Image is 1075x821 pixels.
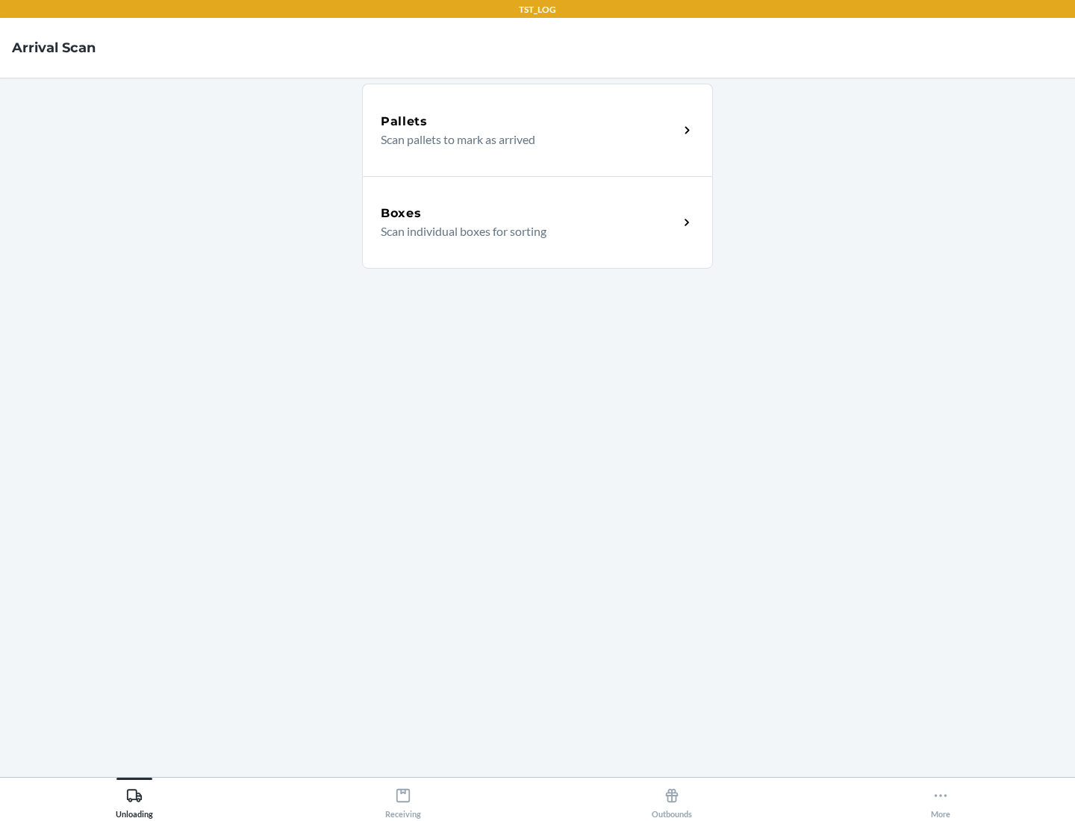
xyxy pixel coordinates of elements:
h5: Boxes [381,205,422,222]
p: TST_LOG [519,3,556,16]
a: PalletsScan pallets to mark as arrived [362,84,713,176]
button: More [806,778,1075,819]
button: Receiving [269,778,537,819]
div: Receiving [385,781,421,819]
a: BoxesScan individual boxes for sorting [362,176,713,269]
p: Scan pallets to mark as arrived [381,131,667,149]
button: Outbounds [537,778,806,819]
div: Unloading [116,781,153,819]
h4: Arrival Scan [12,38,96,57]
div: Outbounds [652,781,692,819]
div: More [931,781,950,819]
p: Scan individual boxes for sorting [381,222,667,240]
h5: Pallets [381,113,428,131]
